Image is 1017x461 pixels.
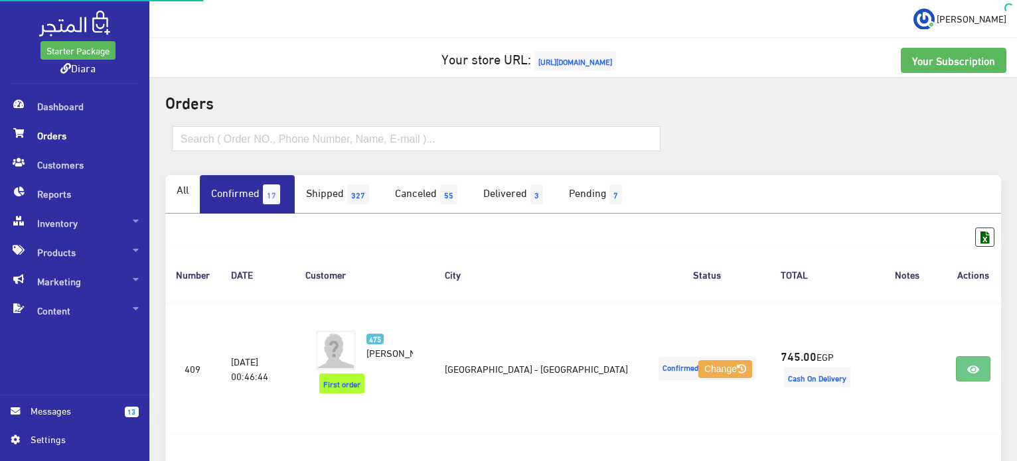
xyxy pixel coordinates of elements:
span: Orders [11,121,139,150]
input: Search ( Order NO., Phone Number, Name, E-mail )... [172,126,661,151]
strong: 745.00 [781,347,817,364]
span: [URL][DOMAIN_NAME] [534,51,616,71]
a: Your store URL:[URL][DOMAIN_NAME] [441,46,619,70]
span: Products [11,237,139,267]
span: First order [319,373,364,393]
a: ... [PERSON_NAME] [913,8,1006,29]
span: Reports [11,179,139,208]
span: [PERSON_NAME] [937,10,1006,27]
a: 13 Messages [11,403,139,432]
a: Your Subscription [901,48,1006,73]
a: Settings [11,432,139,453]
span: 327 [347,184,369,204]
th: Actions [945,247,1001,302]
th: TOTAL [770,247,870,302]
a: Pending7 [558,175,637,214]
span: 7 [609,184,622,204]
button: Change [698,360,752,379]
span: Inventory [11,208,139,237]
span: 3 [530,184,543,204]
th: Customer [295,247,435,302]
span: Customers [11,150,139,179]
th: City [434,247,644,302]
td: [GEOGRAPHIC_DATA] - [GEOGRAPHIC_DATA] [434,302,644,435]
span: 13 [125,407,139,417]
span: [PERSON_NAME] [366,343,437,362]
td: EGP [770,302,870,435]
span: Confirmed [659,357,756,380]
h2: Orders [165,93,1001,110]
a: Delivered3 [472,175,558,214]
img: . [39,11,110,36]
th: DATE [220,247,295,302]
a: Diara [60,58,96,77]
a: Confirmed17 [200,175,295,214]
td: 409 [165,302,220,435]
a: Canceled55 [384,175,472,214]
a: All [165,175,200,203]
a: Starter Package [40,41,116,60]
span: Settings [31,432,127,446]
span: 475 [366,334,384,345]
span: Cash On Delivery [784,367,850,387]
a: Shipped327 [295,175,384,214]
span: Marketing [11,267,139,296]
img: ... [913,9,935,30]
img: avatar.png [316,330,356,370]
a: 475 [PERSON_NAME] [366,330,414,360]
span: Content [11,296,139,325]
th: Notes [870,247,945,302]
span: 17 [263,184,280,204]
span: Messages [31,403,114,418]
span: 55 [440,184,457,204]
th: Number [165,247,220,302]
span: Dashboard [11,92,139,121]
th: Status [645,247,770,302]
td: [DATE] 00:46:44 [220,302,295,435]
